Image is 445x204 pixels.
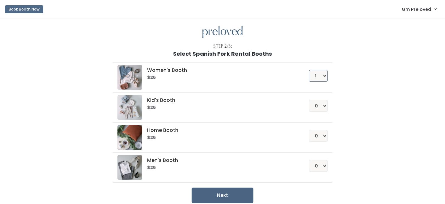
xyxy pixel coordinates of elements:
div: Step 2/3: [213,43,232,50]
h5: Kid's Booth [147,98,294,103]
h6: $25 [147,75,294,80]
h6: $25 [147,165,294,170]
img: preloved logo [117,125,142,150]
span: Gm Preloved [402,6,431,13]
a: Book Booth Now [5,2,43,16]
button: Next [192,188,253,203]
a: Gm Preloved [396,2,443,16]
img: preloved logo [117,155,142,180]
h5: Men's Booth [147,158,294,163]
h6: $25 [147,105,294,110]
button: Book Booth Now [5,5,43,13]
h5: Home Booth [147,128,294,133]
img: preloved logo [202,26,243,38]
h1: Select Spanish Fork Rental Booths [173,51,272,57]
img: preloved logo [117,95,142,120]
img: preloved logo [117,65,142,90]
h5: Women's Booth [147,67,294,73]
h6: $25 [147,135,294,140]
